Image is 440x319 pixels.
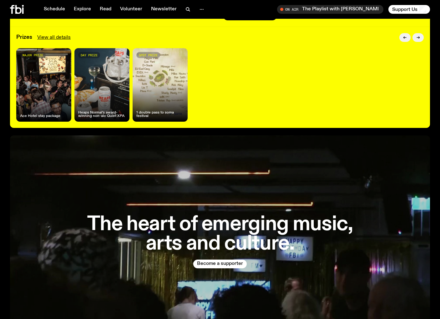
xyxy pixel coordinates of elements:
[392,7,417,12] span: Support Us
[80,215,360,253] h1: The heart of emerging music, arts and culture.
[81,53,98,57] span: day prize
[78,111,126,118] h4: Heaps Normal's award-winning non-alc Quiet XPA
[40,5,69,14] a: Schedule
[96,5,115,14] a: Read
[70,5,95,14] a: Explore
[277,5,383,14] button: On AirThe Playlist with [PERSON_NAME] and [PERSON_NAME]
[136,111,184,118] h4: 1 double pass to soma festival
[388,5,430,14] button: Support Us
[147,5,180,14] a: Newsletter
[23,53,43,57] span: major prize
[20,114,60,118] h4: Ace Hotel stay package
[16,35,32,40] h3: Prizes
[139,53,158,57] span: spot prize
[37,34,71,41] a: View all details
[193,260,247,268] button: Become a supporter
[116,5,146,14] a: Volunteer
